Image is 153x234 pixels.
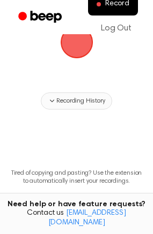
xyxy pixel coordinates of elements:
a: Log Out [90,15,142,41]
p: Tired of copying and pasting? Use the extension to automatically insert your recordings. [9,169,144,185]
span: Contact us [6,209,147,228]
a: Beep [11,7,71,28]
span: Recording History [56,96,105,106]
a: [EMAIL_ADDRESS][DOMAIN_NAME] [48,209,126,227]
button: Recording History [41,92,112,110]
button: Beep Logo [61,26,93,58]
